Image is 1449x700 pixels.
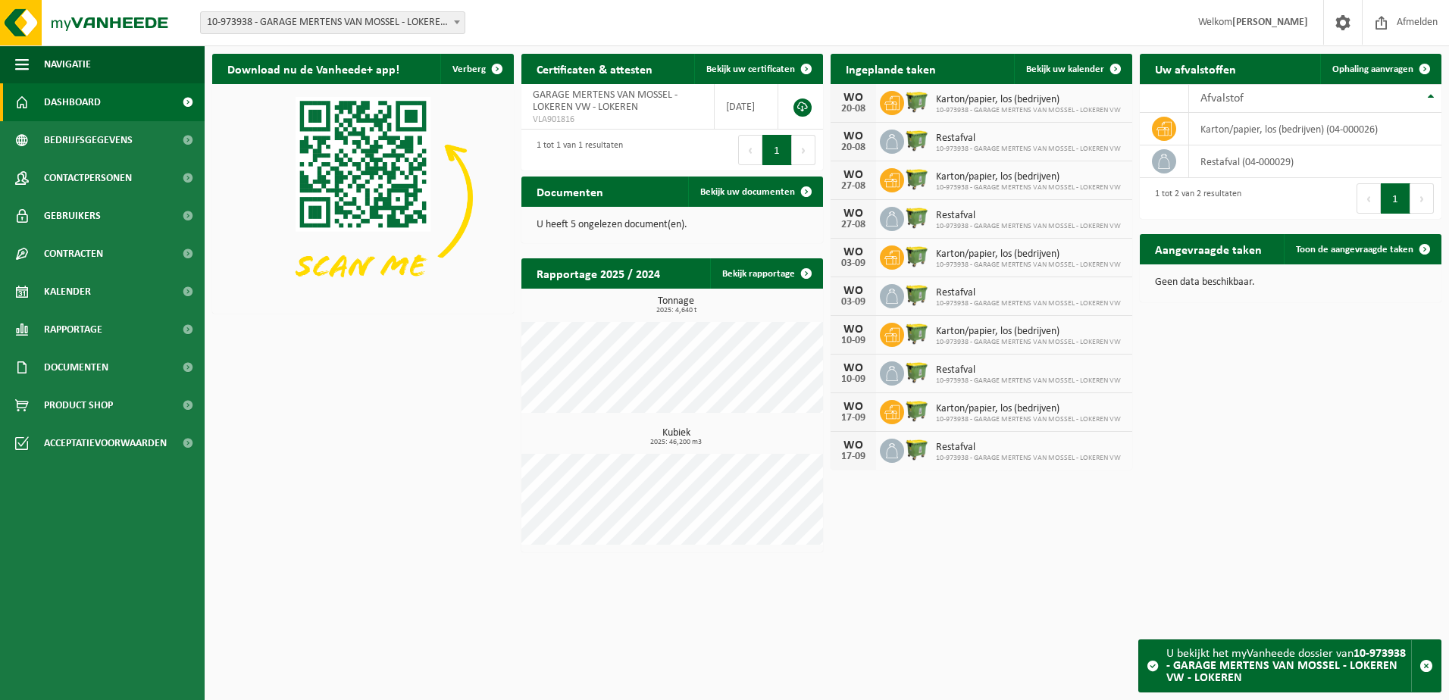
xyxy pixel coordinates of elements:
span: Restafval [936,287,1121,299]
span: Contracten [44,235,103,273]
span: Product Shop [44,386,113,424]
span: Karton/papier, los (bedrijven) [936,94,1121,106]
strong: 10-973938 - GARAGE MERTENS VAN MOSSEL - LOKEREN VW - LOKEREN [1166,648,1406,684]
img: WB-1100-HPE-GN-50 [904,127,930,153]
span: 10-973938 - GARAGE MERTENS VAN MOSSEL - LOKEREN VW - LOKEREN [201,12,465,33]
h2: Certificaten & attesten [521,54,668,83]
span: Kalender [44,273,91,311]
span: Restafval [936,364,1121,377]
button: Next [792,135,815,165]
div: 03-09 [838,297,868,308]
img: WB-1100-HPE-GN-50 [904,282,930,308]
div: 10-09 [838,336,868,346]
h3: Tonnage [529,296,823,314]
span: 10-973938 - GARAGE MERTENS VAN MOSSEL - LOKEREN VW [936,183,1121,192]
span: 2025: 46,200 m3 [529,439,823,446]
a: Toon de aangevraagde taken [1284,234,1440,264]
button: Previous [1357,183,1381,214]
button: Verberg [440,54,512,84]
img: WB-1100-HPE-GN-50 [904,89,930,114]
img: Download de VHEPlus App [212,84,514,311]
span: Toon de aangevraagde taken [1296,245,1413,255]
span: 10-973938 - GARAGE MERTENS VAN MOSSEL - LOKEREN VW [936,145,1121,154]
span: VLA901816 [533,114,703,126]
span: Bekijk uw documenten [700,187,795,197]
a: Bekijk uw documenten [688,177,822,207]
td: karton/papier, los (bedrijven) (04-000026) [1189,113,1441,145]
a: Bekijk rapportage [710,258,822,289]
span: Navigatie [44,45,91,83]
div: WO [838,208,868,220]
span: Gebruikers [44,197,101,235]
span: Restafval [936,133,1121,145]
span: Contactpersonen [44,159,132,197]
a: Bekijk uw kalender [1014,54,1131,84]
span: Dashboard [44,83,101,121]
div: 1 tot 1 van 1 resultaten [529,133,623,167]
div: WO [838,401,868,413]
td: restafval (04-000029) [1189,145,1441,178]
button: 1 [1381,183,1410,214]
img: WB-1100-HPE-GN-50 [904,243,930,269]
div: WO [838,323,868,336]
div: U bekijkt het myVanheede dossier van [1166,640,1411,692]
span: 10-973938 - GARAGE MERTENS VAN MOSSEL - LOKEREN VW [936,415,1121,424]
span: Verberg [452,64,486,74]
h2: Documenten [521,177,618,206]
span: 10-973938 - GARAGE MERTENS VAN MOSSEL - LOKEREN VW [936,377,1121,386]
div: 27-08 [838,220,868,230]
span: Ophaling aanvragen [1332,64,1413,74]
div: 20-08 [838,104,868,114]
span: Documenten [44,348,108,386]
h2: Aangevraagde taken [1140,234,1277,264]
img: WB-1100-HPE-GN-50 [904,398,930,423]
h3: Kubiek [529,428,823,446]
span: Afvalstof [1200,92,1244,105]
div: WO [838,362,868,374]
span: Bekijk uw certificaten [706,64,795,74]
button: Next [1410,183,1434,214]
span: Bekijk uw kalender [1026,64,1104,74]
div: WO [838,439,868,452]
span: 10-973938 - GARAGE MERTENS VAN MOSSEL - LOKEREN VW [936,338,1121,347]
span: 10-973938 - GARAGE MERTENS VAN MOSSEL - LOKEREN VW - LOKEREN [200,11,465,34]
img: WB-1100-HPE-GN-50 [904,436,930,462]
p: U heeft 5 ongelezen document(en). [537,220,808,230]
span: 10-973938 - GARAGE MERTENS VAN MOSSEL - LOKEREN VW [936,454,1121,463]
div: WO [838,130,868,142]
div: WO [838,92,868,104]
div: WO [838,169,868,181]
h2: Download nu de Vanheede+ app! [212,54,415,83]
div: 17-09 [838,452,868,462]
span: Rapportage [44,311,102,348]
span: 10-973938 - GARAGE MERTENS VAN MOSSEL - LOKEREN VW [936,299,1121,308]
span: Karton/papier, los (bedrijven) [936,248,1121,261]
span: 2025: 4,640 t [529,307,823,314]
img: WB-1100-HPE-GN-50 [904,320,930,346]
div: 17-09 [838,413,868,423]
span: Restafval [936,210,1121,222]
div: 1 tot 2 van 2 resultaten [1147,182,1241,215]
span: Restafval [936,442,1121,454]
p: Geen data beschikbaar. [1155,277,1426,288]
div: WO [838,246,868,258]
h2: Ingeplande taken [831,54,951,83]
img: WB-1100-HPE-GN-50 [904,359,930,385]
div: 20-08 [838,142,868,153]
div: 03-09 [838,258,868,269]
td: [DATE] [715,84,778,130]
span: GARAGE MERTENS VAN MOSSEL - LOKEREN VW - LOKEREN [533,89,678,113]
div: WO [838,285,868,297]
div: 10-09 [838,374,868,385]
div: 27-08 [838,181,868,192]
h2: Rapportage 2025 / 2024 [521,258,675,288]
button: Previous [738,135,762,165]
a: Ophaling aanvragen [1320,54,1440,84]
strong: [PERSON_NAME] [1232,17,1308,28]
span: 10-973938 - GARAGE MERTENS VAN MOSSEL - LOKEREN VW [936,261,1121,270]
img: WB-1100-HPE-GN-50 [904,166,930,192]
button: 1 [762,135,792,165]
span: Acceptatievoorwaarden [44,424,167,462]
span: 10-973938 - GARAGE MERTENS VAN MOSSEL - LOKEREN VW [936,106,1121,115]
span: Bedrijfsgegevens [44,121,133,159]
